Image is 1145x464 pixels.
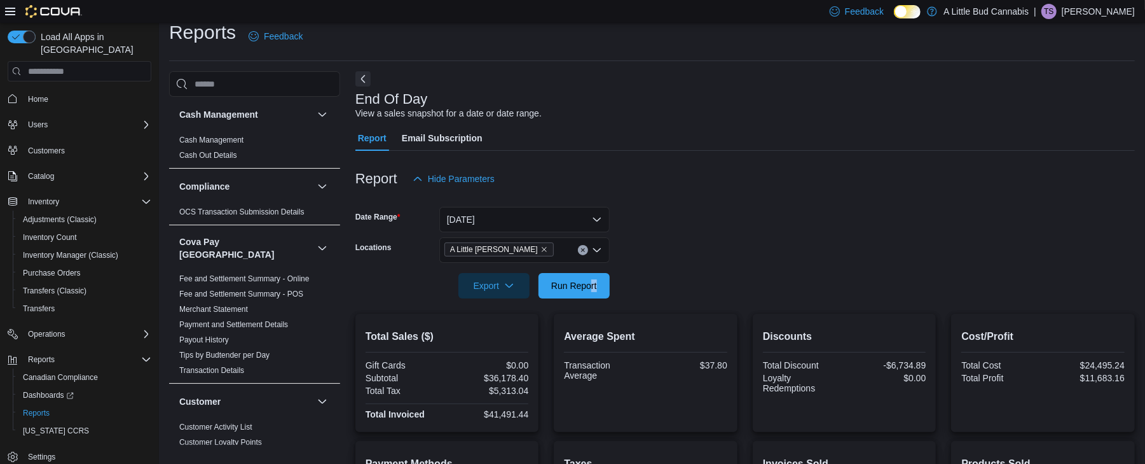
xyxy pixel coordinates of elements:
[23,250,118,260] span: Inventory Manager (Classic)
[845,5,884,18] span: Feedback
[243,24,308,49] a: Feedback
[28,355,55,365] span: Reports
[449,360,528,370] div: $0.00
[450,243,538,256] span: A Little [PERSON_NAME]
[355,107,542,120] div: View a sales snapshot for a date or date range.
[23,214,97,225] span: Adjustments (Classic)
[578,245,588,255] button: Clear input
[592,245,602,255] button: Open list of options
[179,423,252,432] a: Customer Activity List
[18,388,79,403] a: Dashboards
[18,248,123,263] a: Inventory Manager (Classic)
[13,228,156,246] button: Inventory Count
[179,437,262,447] span: Customer Loyalty Points
[23,390,74,400] span: Dashboards
[179,365,244,376] span: Transaction Details
[179,305,248,314] a: Merchant Statement
[13,300,156,318] button: Transfers
[169,204,340,225] div: Compliance
[28,452,55,462] span: Settings
[1034,4,1036,19] p: |
[3,193,156,211] button: Inventory
[355,92,428,107] h3: End Of Day
[179,290,303,299] a: Fee and Settlement Summary - POS
[25,5,82,18] img: Cova
[1041,4,1057,19] div: Tiffany Smith
[28,94,48,104] span: Home
[179,151,237,160] a: Cash Out Details
[264,30,303,43] span: Feedback
[1046,360,1125,370] div: $24,495.24
[179,136,243,144] a: Cash Management
[449,373,528,383] div: $36,178.40
[179,422,252,432] span: Customer Activity List
[23,304,55,314] span: Transfers
[28,329,65,339] span: Operations
[3,351,156,369] button: Reports
[13,282,156,300] button: Transfers (Classic)
[179,304,248,314] span: Merchant Statement
[18,265,86,281] a: Purchase Orders
[3,325,156,343] button: Operations
[179,108,312,121] button: Cash Management
[28,171,54,181] span: Catalog
[366,373,444,383] div: Subtotal
[3,167,156,185] button: Catalog
[18,423,94,439] a: [US_STATE] CCRS
[366,329,529,344] h2: Total Sales ($)
[458,273,530,299] button: Export
[1044,4,1053,19] span: TS
[18,405,55,421] a: Reports
[23,143,151,158] span: Customers
[23,327,71,342] button: Operations
[18,230,151,245] span: Inventory Count
[23,352,151,367] span: Reports
[540,246,548,253] button: Remove A Little Bud Whistler from selection in this group
[943,4,1029,19] p: A Little Bud Cannabis
[179,395,312,408] button: Customer
[23,169,59,184] button: Catalog
[1046,373,1125,383] div: $11,683.16
[763,329,926,344] h2: Discounts
[23,117,151,132] span: Users
[23,194,64,209] button: Inventory
[538,273,610,299] button: Run Report
[179,366,244,375] a: Transaction Details
[36,31,151,56] span: Load All Apps in [GEOGRAPHIC_DATA]
[169,132,340,168] div: Cash Management
[13,211,156,228] button: Adjustments (Classic)
[23,194,151,209] span: Inventory
[18,388,151,403] span: Dashboards
[3,141,156,160] button: Customers
[648,360,727,370] div: $37.80
[179,236,312,261] h3: Cova Pay [GEOGRAPHIC_DATA]
[961,360,1040,370] div: Total Cost
[23,143,70,158] a: Customers
[23,286,86,296] span: Transfers (Classic)
[3,116,156,134] button: Users
[428,172,495,185] span: Hide Parameters
[13,264,156,282] button: Purchase Orders
[179,335,229,345] span: Payout History
[179,350,270,360] span: Tips by Budtender per Day
[847,373,926,383] div: $0.00
[18,301,151,316] span: Transfers
[179,274,310,284] span: Fee and Settlement Summary - Online
[169,20,236,45] h1: Reports
[355,171,397,186] h3: Report
[13,386,156,404] a: Dashboards
[13,246,156,264] button: Inventory Manager (Classic)
[763,360,842,370] div: Total Discount
[23,90,151,106] span: Home
[179,207,305,216] a: OCS Transaction Submission Details
[23,408,50,418] span: Reports
[315,241,330,256] button: Cova Pay [GEOGRAPHIC_DATA]
[18,301,60,316] a: Transfers
[564,329,727,344] h2: Average Spent
[894,18,895,19] span: Dark Mode
[23,372,98,383] span: Canadian Compliance
[564,360,643,381] div: Transaction Average
[1062,4,1135,19] p: [PERSON_NAME]
[366,386,444,396] div: Total Tax
[23,169,151,184] span: Catalog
